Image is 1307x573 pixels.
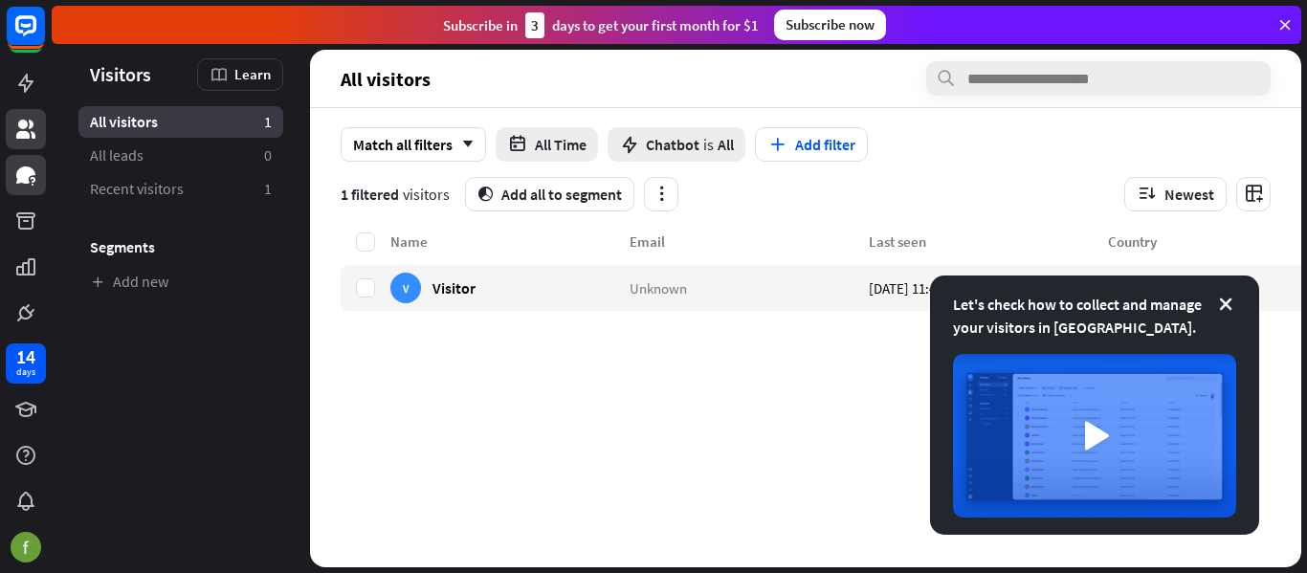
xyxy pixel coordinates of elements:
[477,187,494,202] i: segment
[90,112,158,132] span: All visitors
[646,135,699,154] span: Chatbot
[78,237,283,256] h3: Segments
[496,127,598,162] button: All Time
[953,354,1236,518] img: image
[264,179,272,199] aside: 1
[525,12,544,38] div: 3
[403,185,450,204] span: visitors
[869,278,964,297] span: [DATE] 11:45 AM
[15,8,73,65] button: Open LiveChat chat widget
[90,179,184,199] span: Recent visitors
[1124,177,1227,211] button: Newest
[78,266,283,298] a: Add new
[630,278,687,297] span: Unknown
[390,273,421,303] div: V
[869,232,1108,251] div: Last seen
[432,278,476,297] span: Visitor
[774,10,886,40] div: Subscribe now
[78,140,283,171] a: All leads 0
[953,293,1236,339] div: Let's check how to collect and manage your visitors in [GEOGRAPHIC_DATA].
[78,173,283,205] a: Recent visitors 1
[703,135,714,154] span: is
[718,135,734,154] span: All
[90,63,151,85] span: Visitors
[234,65,271,83] span: Learn
[630,232,869,251] div: Email
[341,68,431,90] span: All visitors
[755,127,868,162] button: Add filter
[264,145,272,165] aside: 0
[390,232,630,251] div: Name
[443,12,759,38] div: Subscribe in days to get your first month for $1
[90,145,144,165] span: All leads
[264,112,272,132] aside: 1
[465,177,634,211] button: segmentAdd all to segment
[453,139,474,150] i: arrow_down
[341,127,486,162] div: Match all filters
[16,365,35,379] div: days
[16,348,35,365] div: 14
[6,343,46,384] a: 14 days
[341,185,399,204] span: 1 filtered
